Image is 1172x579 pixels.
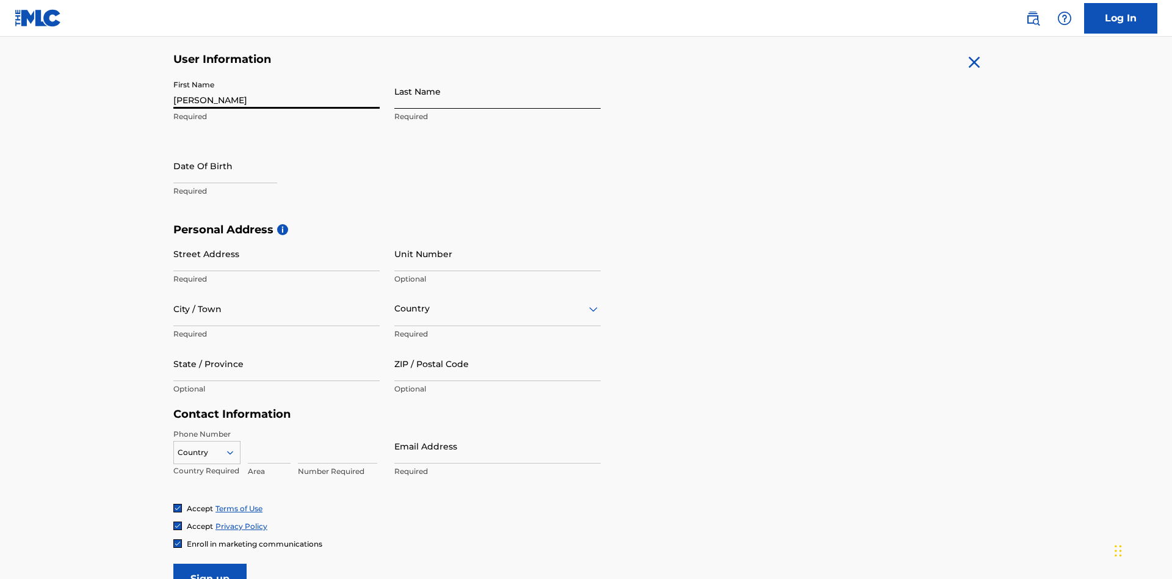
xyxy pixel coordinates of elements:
p: Number Required [298,466,377,477]
h5: User Information [173,53,601,67]
a: Public Search [1021,6,1045,31]
p: Optional [173,384,380,395]
p: Required [394,329,601,340]
img: help [1057,11,1072,26]
p: Optional [394,384,601,395]
img: MLC Logo [15,9,62,27]
div: Help [1052,6,1077,31]
span: i [277,224,288,235]
p: Optional [394,274,601,285]
p: Required [394,466,601,477]
img: search [1025,11,1040,26]
p: Area [248,466,291,477]
a: Log In [1084,3,1157,34]
p: Required [173,329,380,340]
div: Drag [1115,533,1122,569]
img: checkbox [174,522,181,530]
img: close [964,53,984,72]
span: Accept [187,522,213,531]
p: Required [173,111,380,122]
span: Accept [187,504,213,513]
p: Required [394,111,601,122]
a: Terms of Use [215,504,262,513]
p: Country Required [173,465,241,476]
p: Required [173,186,380,197]
iframe: Chat Widget [1111,520,1172,579]
h5: Contact Information [173,407,601,421]
p: Required [173,274,380,285]
h5: Personal Address [173,223,999,237]
img: checkbox [174,504,181,512]
span: Enroll in marketing communications [187,539,322,548]
img: checkbox [174,540,181,547]
a: Privacy Policy [215,522,267,531]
